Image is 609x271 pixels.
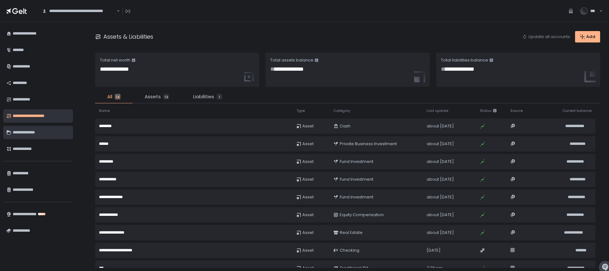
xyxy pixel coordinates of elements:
label: Total liabilities balance [441,57,488,63]
span: Type [297,108,305,113]
div: Search for option [38,4,120,18]
div: about [DATE] [427,141,472,147]
div: Status [480,108,492,113]
span: Source [510,108,523,113]
label: Total net worth [100,57,130,63]
div: 1 [217,94,222,100]
span: Liabilities [193,93,214,100]
span: Private Business Investment [340,141,397,147]
span: Equity Compensation [340,212,384,218]
div: [DATE] [427,248,472,253]
div: Fund Investment [333,192,373,203]
span: Fund Investment [340,194,373,200]
div: Equity Compensation [333,210,384,220]
div: about [DATE] [427,123,472,129]
div: Fund Investment [333,156,373,167]
span: Category [333,108,350,113]
label: Total assets balance [270,57,313,63]
div: about [DATE] [427,194,472,200]
h1: Assets & Liabilities [103,32,153,41]
div: 14 [115,94,121,100]
span: Asset [302,248,314,253]
span: Fund Investment [340,159,373,165]
div: about [DATE] [427,159,472,165]
span: Asset [302,123,314,129]
button: Update all accounts [522,34,570,40]
div: Cash [333,121,350,132]
span: Assets [145,93,161,100]
span: All [107,93,112,100]
div: Private Business Investment [333,139,397,149]
span: Asset [302,177,314,182]
div: about [DATE] [427,177,472,182]
span: Traditional IRA [340,265,369,271]
span: Asset [302,194,314,200]
div: Fund Investment [333,174,373,185]
span: Real Estate [340,230,363,236]
span: Asset [302,212,314,218]
span: Asset [302,141,314,147]
span: Fund Investment [340,177,373,182]
span: Name [99,108,110,113]
div: 13 [163,94,169,100]
div: Checking [333,245,359,256]
span: Asset [302,265,314,271]
span: Last update [427,108,448,113]
span: Cash [340,123,350,129]
span: Current balance [562,108,592,113]
div: Real Estate [333,227,363,238]
span: Asset [302,159,314,165]
div: Add [580,34,595,40]
div: about [DATE] [427,230,472,236]
span: Asset [302,230,314,236]
div: 7:38 pm [427,265,472,271]
div: about [DATE] [427,212,472,218]
span: Checking [340,248,359,253]
button: Add [575,31,600,42]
